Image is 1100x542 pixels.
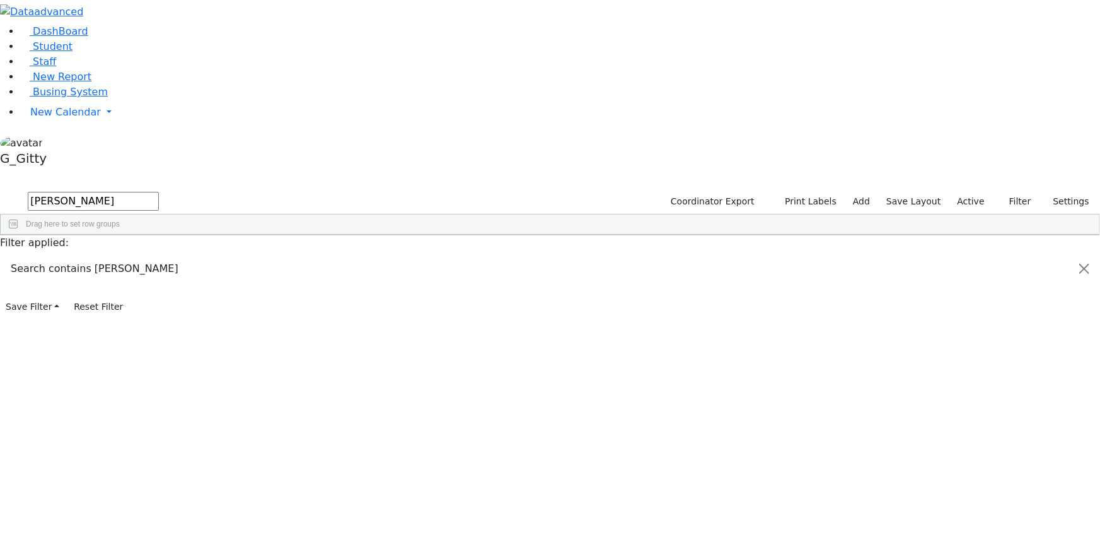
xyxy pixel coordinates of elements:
a: DashBoard [20,25,88,37]
input: Search [28,192,159,211]
span: Staff [33,56,56,68]
span: Student [33,40,72,52]
a: New Report [20,71,91,83]
button: Filter [993,192,1037,211]
span: New Calendar [30,106,101,118]
label: Active [952,192,990,211]
span: Busing System [33,86,108,98]
span: DashBoard [33,25,88,37]
button: Print Labels [770,192,842,211]
a: Student [20,40,72,52]
a: New Calendar [20,100,1100,125]
button: Close [1069,251,1099,286]
span: Drag here to set row groups [26,220,120,228]
button: Settings [1037,192,1095,211]
a: Staff [20,56,56,68]
a: Busing System [20,86,108,98]
button: Coordinator Export [663,192,760,211]
button: Reset Filter [68,297,129,317]
span: New Report [33,71,91,83]
a: Add [847,192,876,211]
button: Save Layout [881,192,946,211]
